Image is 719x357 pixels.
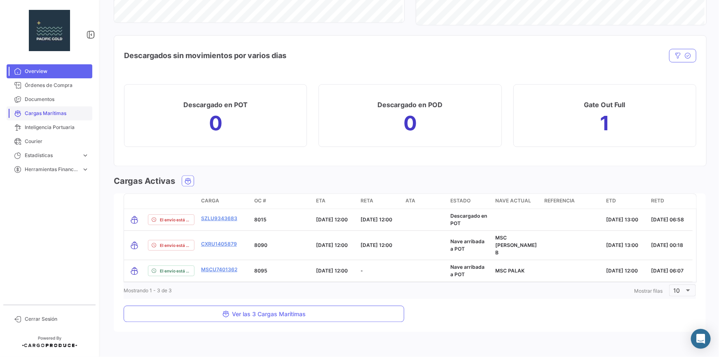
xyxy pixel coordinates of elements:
[254,197,266,204] span: OC #
[160,268,191,274] span: El envío está a tiempo.
[7,134,92,148] a: Courier
[25,138,89,145] span: Courier
[316,216,348,223] span: [DATE] 12:00
[634,288,663,294] span: Mostrar filas
[651,268,684,274] span: [DATE] 06:07
[82,152,89,159] span: expand_more
[361,242,393,248] span: [DATE] 12:00
[25,315,89,323] span: Cerrar Sesión
[183,99,248,110] h3: Descargado en POT
[450,213,487,226] span: Descargado en POT
[406,197,416,204] span: ATA
[450,238,485,252] span: Nave arribada a POT
[492,194,541,209] datatable-header-cell: Nave actual
[651,242,683,248] span: [DATE] 00:18
[7,92,92,106] a: Documentos
[603,194,648,209] datatable-header-cell: ETD
[495,234,538,256] p: MSC [PERSON_NAME] B
[145,194,198,209] datatable-header-cell: delayStatus
[160,242,191,249] span: El envío está retrasado.
[651,197,664,204] span: RETD
[674,287,680,294] span: 10
[201,215,237,222] a: SZLU9343683
[651,216,684,223] span: [DATE] 06:58
[450,197,471,204] span: Estado
[495,267,538,275] p: MSC PALAK
[541,194,603,209] datatable-header-cell: Referencia
[209,117,222,130] h1: 0
[25,124,89,131] span: Inteligencia Portuaria
[606,197,616,204] span: ETD
[316,197,326,204] span: ETA
[160,216,191,223] span: El envío está retrasado.
[7,106,92,120] a: Cargas Marítimas
[25,166,78,173] span: Herramientas Financieras
[222,310,306,317] span: Ver las 3 Cargas Marítimas
[198,194,251,209] datatable-header-cell: Carga
[450,264,485,277] span: Nave arribada a POT
[495,197,531,204] span: Nave actual
[691,329,711,349] div: Abrir Intercom Messenger
[606,216,638,223] span: [DATE] 13:00
[25,96,89,103] span: Documentos
[361,216,393,223] span: [DATE] 12:00
[25,82,89,89] span: Órdenes de Compra
[403,117,417,130] h1: 0
[201,266,237,273] a: MSCU7401362
[378,99,443,110] h3: Descargado en POD
[358,194,403,209] datatable-header-cell: RETA
[313,194,358,209] datatable-header-cell: ETA
[254,267,309,275] p: 8095
[361,197,374,204] span: RETA
[251,194,313,209] datatable-header-cell: OC #
[82,166,89,173] span: expand_more
[606,268,638,274] span: [DATE] 12:00
[544,197,575,204] span: Referencia
[201,240,237,248] a: CXRU1405879
[25,110,89,117] span: Cargas Marítimas
[606,242,638,248] span: [DATE] 13:00
[29,10,70,51] img: 47d2737c-ca64-4be4-8c0e-90a095a31fb8.jpg
[25,152,78,159] span: Estadísticas
[124,194,145,209] datatable-header-cell: transportMode
[124,305,404,322] button: Ver las 3 Cargas Marítimas
[124,50,286,61] h4: Descargados sin movimientos por varios dias
[25,68,89,75] span: Overview
[584,99,625,110] h3: Gate Out Full
[182,176,194,186] button: Ocean
[316,242,348,248] span: [DATE] 12:00
[361,268,363,274] span: -
[447,194,492,209] datatable-header-cell: Estado
[7,78,92,92] a: Órdenes de Compra
[114,175,175,187] h3: Cargas Activas
[316,268,348,274] span: [DATE] 12:00
[7,64,92,78] a: Overview
[403,194,447,209] datatable-header-cell: ATA
[254,216,309,223] p: 8015
[124,287,172,294] span: Mostrando 1 - 3 de 3
[254,242,309,249] p: 8090
[648,194,693,209] datatable-header-cell: RETD
[7,120,92,134] a: Inteligencia Portuaria
[600,117,609,130] h1: 1
[201,197,219,204] span: Carga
